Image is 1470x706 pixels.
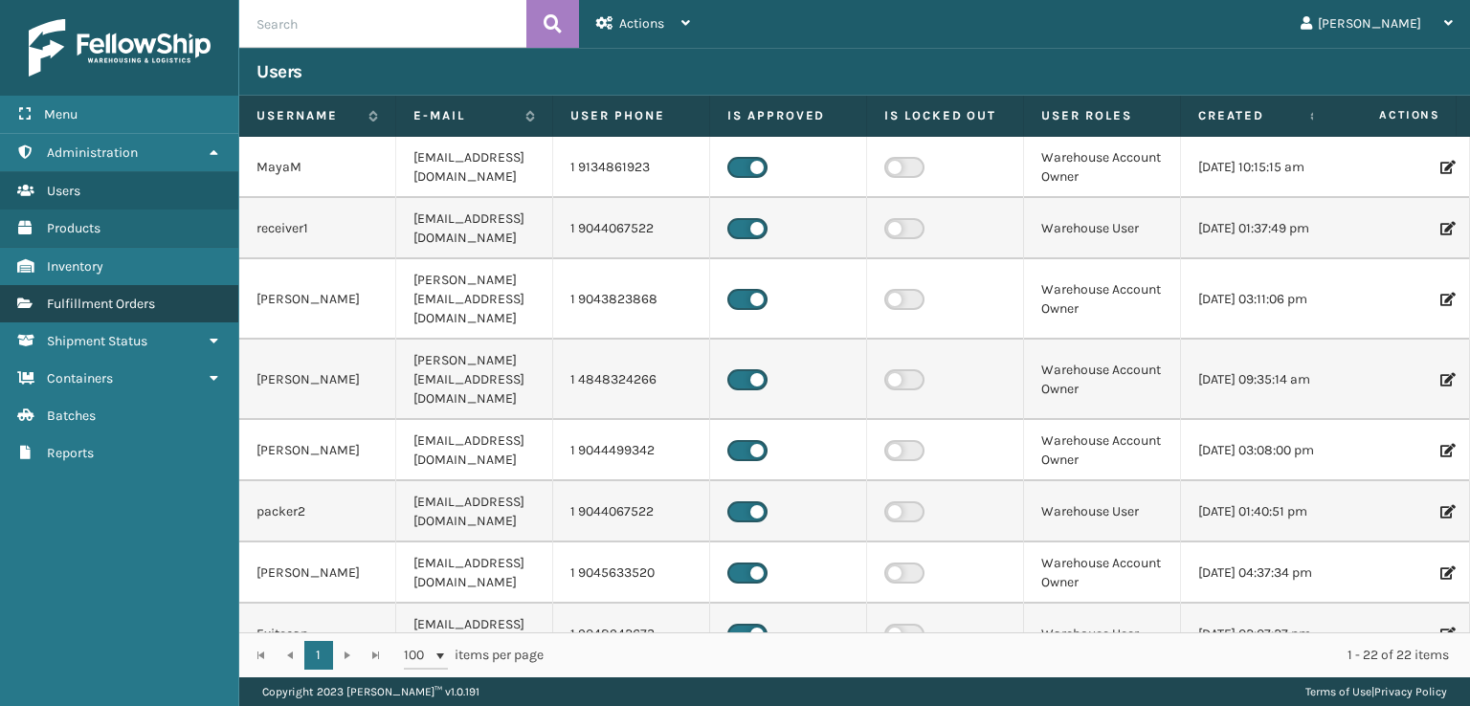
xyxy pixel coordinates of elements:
[239,481,396,542] td: packer2
[47,408,96,424] span: Batches
[396,420,553,481] td: [EMAIL_ADDRESS][DOMAIN_NAME]
[1305,685,1371,698] a: Terms of Use
[1440,161,1452,174] i: Edit
[396,604,553,665] td: [EMAIL_ADDRESS][DOMAIN_NAME]
[553,137,710,198] td: 1 9134861923
[570,646,1449,665] div: 1 - 22 of 22 items
[47,144,138,161] span: Administration
[553,340,710,420] td: 1 4848324266
[884,107,1006,124] label: Is Locked Out
[553,542,710,604] td: 1 9045633520
[1041,107,1163,124] label: User Roles
[396,481,553,542] td: [EMAIL_ADDRESS][DOMAIN_NAME]
[239,198,396,259] td: receiver1
[396,198,553,259] td: [EMAIL_ADDRESS][DOMAIN_NAME]
[1440,505,1452,518] i: Edit
[1319,99,1452,131] span: Actions
[553,198,710,259] td: 1 9044067522
[1440,566,1452,580] i: Edit
[396,340,553,420] td: [PERSON_NAME][EMAIL_ADDRESS][DOMAIN_NAME]
[404,646,433,665] span: 100
[239,542,396,604] td: [PERSON_NAME]
[47,296,155,312] span: Fulfillment Orders
[1305,677,1447,706] div: |
[1024,137,1181,198] td: Warehouse Account Owner
[1440,444,1452,457] i: Edit
[1440,222,1452,235] i: Edit
[553,481,710,542] td: 1 9044067522
[1181,542,1338,604] td: [DATE] 04:37:34 pm
[239,420,396,481] td: [PERSON_NAME]
[1440,293,1452,306] i: Edit
[396,542,553,604] td: [EMAIL_ADDRESS][DOMAIN_NAME]
[47,183,80,199] span: Users
[396,259,553,340] td: [PERSON_NAME][EMAIL_ADDRESS][DOMAIN_NAME]
[1024,604,1181,665] td: Warehouse User
[239,604,396,665] td: Exitscan
[256,107,359,124] label: Username
[553,420,710,481] td: 1 9044499342
[1024,198,1181,259] td: Warehouse User
[570,107,692,124] label: User phone
[553,259,710,340] td: 1 9043823868
[1181,420,1338,481] td: [DATE] 03:08:00 pm
[1181,604,1338,665] td: [DATE] 02:07:27 pm
[239,340,396,420] td: [PERSON_NAME]
[239,137,396,198] td: MayaM
[1024,340,1181,420] td: Warehouse Account Owner
[44,106,78,122] span: Menu
[619,15,664,32] span: Actions
[404,641,544,670] span: items per page
[1440,628,1452,641] i: Edit
[1181,259,1338,340] td: [DATE] 03:11:06 pm
[47,333,147,349] span: Shipment Status
[47,445,94,461] span: Reports
[239,259,396,340] td: [PERSON_NAME]
[1374,685,1447,698] a: Privacy Policy
[1024,481,1181,542] td: Warehouse User
[1024,420,1181,481] td: Warehouse Account Owner
[262,677,479,706] p: Copyright 2023 [PERSON_NAME]™ v 1.0.191
[413,107,516,124] label: E-mail
[1198,107,1301,124] label: Created
[1181,137,1338,198] td: [DATE] 10:15:15 am
[553,604,710,665] td: 1 9048942673
[1024,259,1181,340] td: Warehouse Account Owner
[1181,198,1338,259] td: [DATE] 01:37:49 pm
[29,19,211,77] img: logo
[1440,373,1452,386] i: Edit
[47,370,113,386] span: Containers
[1181,481,1338,542] td: [DATE] 01:40:51 pm
[396,137,553,198] td: [EMAIL_ADDRESS][DOMAIN_NAME]
[1181,340,1338,420] td: [DATE] 09:35:14 am
[47,258,103,275] span: Inventory
[1024,542,1181,604] td: Warehouse Account Owner
[47,220,100,236] span: Products
[304,641,333,670] a: 1
[727,107,849,124] label: Is Approved
[256,60,302,83] h3: Users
